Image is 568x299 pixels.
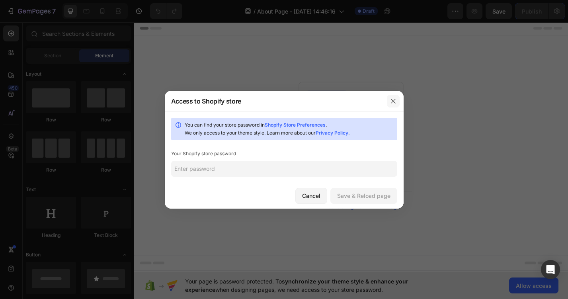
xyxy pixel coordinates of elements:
div: Start with Sections from sidebar [191,141,287,150]
div: Open Intercom Messenger [541,260,560,279]
div: Your Shopify store password [171,150,397,158]
button: Save & Reload page [330,188,397,204]
div: Start with Generating from URL or image [185,201,293,208]
div: Cancel [302,192,320,200]
div: Access to Shopify store [171,96,242,106]
button: Cancel [295,188,327,204]
input: Enter password [171,161,397,177]
button: Add sections [181,157,236,173]
button: Add elements [240,157,297,173]
a: Shopify Store Preferences [265,122,326,128]
a: Privacy Policy [316,130,348,136]
div: Save & Reload page [337,192,390,200]
div: You can find your store password in . We only access to your theme style. Learn more about our . [185,121,394,137]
